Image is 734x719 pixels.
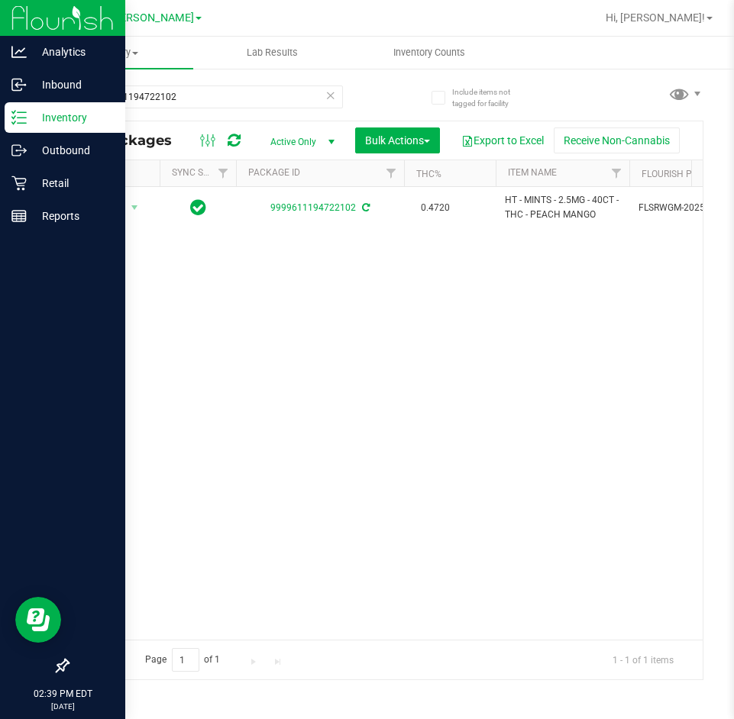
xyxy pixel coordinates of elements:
[451,127,554,153] button: Export to Excel
[27,76,118,94] p: Inbound
[15,597,61,643] iframe: Resource center
[248,167,300,178] a: Package ID
[11,77,27,92] inline-svg: Inbound
[355,127,440,153] button: Bulk Actions
[27,207,118,225] p: Reports
[11,44,27,60] inline-svg: Analytics
[7,701,118,712] p: [DATE]
[67,85,343,108] input: Search Package ID, Item Name, SKU, Lot or Part Number...
[132,648,233,672] span: Page of 1
[325,85,336,105] span: Clear
[27,174,118,192] p: Retail
[27,108,118,127] p: Inventory
[360,202,370,213] span: Sync from Compliance System
[172,648,199,672] input: 1
[226,46,318,60] span: Lab Results
[416,169,441,179] a: THC%
[600,648,686,671] span: 1 - 1 of 1 items
[606,11,705,24] span: Hi, [PERSON_NAME]!
[27,141,118,160] p: Outbound
[365,134,430,147] span: Bulk Actions
[604,160,629,186] a: Filter
[554,127,680,153] button: Receive Non-Cannabis
[7,687,118,701] p: 02:39 PM EDT
[11,110,27,125] inline-svg: Inventory
[11,143,27,158] inline-svg: Outbound
[190,197,206,218] span: In Sync
[452,86,529,109] span: Include items not tagged for facility
[11,208,27,224] inline-svg: Reports
[110,11,194,24] span: [PERSON_NAME]
[508,167,557,178] a: Item Name
[27,43,118,61] p: Analytics
[125,197,144,218] span: select
[172,167,231,178] a: Sync Status
[413,197,458,219] span: 0.4720
[505,193,620,222] span: HT - MINTS - 2.5MG - 40CT - THC - PEACH MANGO
[11,176,27,191] inline-svg: Retail
[211,160,236,186] a: Filter
[351,37,507,69] a: Inventory Counts
[373,46,486,60] span: Inventory Counts
[379,160,404,186] a: Filter
[79,132,187,149] span: All Packages
[193,37,350,69] a: Lab Results
[270,202,356,213] a: 9999611194722102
